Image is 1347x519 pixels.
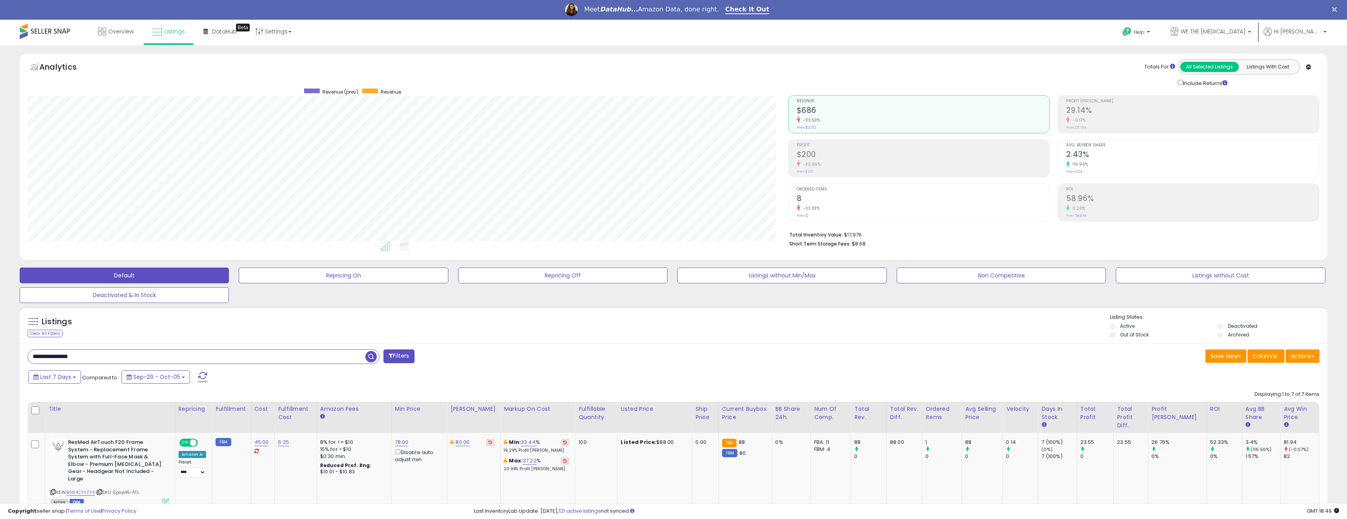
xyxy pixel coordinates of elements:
i: DataHub... [600,6,638,13]
div: Repricing [179,405,209,413]
button: Listings With Cost [1238,62,1297,72]
b: Short Term Storage Fees: [789,240,851,247]
th: The percentage added to the cost of goods (COGS) that forms the calculator for Min & Max prices. [501,402,575,433]
span: OFF [196,440,209,446]
img: 31etXIHL0iL._SL40_.jpg [50,439,66,454]
span: | SKU: Cpap45-ATL [96,489,139,495]
div: Ship Price [695,405,715,421]
a: B084CYYZYK [66,489,95,496]
div: 3.4% [1246,439,1280,446]
div: 7 (100%) [1041,453,1076,460]
small: (116.56%) [1251,446,1271,453]
span: Hi [PERSON_NAME] [1274,28,1321,35]
div: seller snap | | [8,508,136,515]
span: 80 [739,449,746,457]
div: 8% for <= $10 [320,439,385,446]
div: 52.33% [1210,439,1242,446]
h5: Listings [42,316,72,327]
span: Revenue (prev) [322,89,358,95]
div: Fulfillment [216,405,247,413]
div: Meet Amazon Data, done right. [584,6,719,13]
a: DataHub [197,20,243,43]
b: ResMed AirTouch F20 Frame System - Replacement Frame System with Full-Face Mask & Elbow - Premium... [68,439,164,484]
button: Repricing Off [458,268,667,283]
label: Active [1120,323,1135,329]
span: DataHub [212,28,237,35]
button: All Selected Listings [1180,62,1239,72]
b: Listed Price: [621,438,656,446]
span: Compared to: [82,374,118,381]
span: Ordered Items [797,187,1050,192]
small: Avg Win Price. [1284,421,1288,428]
div: Total Rev. Diff. [890,405,919,421]
button: Listings without Cost [1116,268,1325,283]
div: 82 [1284,453,1319,460]
div: Listed Price [621,405,689,413]
button: Save View [1205,349,1246,363]
a: WE THE [MEDICAL_DATA] [1165,20,1257,45]
span: 2025-10-14 18:49 GMT [1307,507,1339,515]
div: Min Price [395,405,444,413]
div: Amazon Fees [320,405,388,413]
b: Min: [509,438,521,446]
div: Total Rev. [854,405,883,421]
small: Prev: $1,032 [797,125,816,130]
a: 121 active listings [559,507,601,515]
a: 78.00 [395,438,409,446]
small: Prev: 1.12% [1066,169,1082,174]
small: Prev: 12 [797,213,809,218]
a: Settings [249,20,297,43]
div: 0 [854,453,886,460]
small: FBM [722,449,737,457]
span: WE THE [MEDICAL_DATA] [1181,28,1246,35]
button: Sep-29 - Oct-05 [122,370,190,384]
div: Current Buybox Price [722,405,769,421]
div: Include Returns [1172,78,1237,87]
div: 0.14 [1006,439,1038,446]
button: Filters [383,349,414,363]
div: $88.00 [621,439,686,446]
label: Archived [1228,331,1249,338]
div: Profit [PERSON_NAME] [1152,405,1203,421]
span: Columns [1253,352,1277,360]
i: Revert to store-level Max Markup [563,459,567,463]
div: Avg BB Share [1246,405,1277,421]
div: Num of Comp. [814,405,848,421]
button: Default [20,268,229,283]
span: $8.68 [852,240,866,247]
div: Fulfillment Cost [278,405,313,421]
a: Terms of Use [67,507,101,515]
button: Listings without Min/Max [677,268,886,283]
button: Deactivated & In Stock [20,287,229,303]
a: Listings [146,20,191,43]
div: Days In Stock [1041,405,1073,421]
button: Actions [1286,349,1319,363]
small: -33.53% [800,117,820,123]
div: Totals For [1144,63,1175,71]
div: Displaying 1 to 7 of 7 items [1255,391,1319,398]
b: Max: [509,457,523,464]
div: % [504,439,569,453]
div: Velocity [1006,405,1035,413]
b: Reduced Prof. Rng. [320,462,372,469]
a: Help [1116,21,1158,45]
small: -33.65% [800,161,821,167]
small: 0.20% [1070,205,1085,211]
button: Columns [1247,349,1284,363]
i: Get Help [1122,27,1132,37]
strong: Copyright [8,507,37,515]
h2: $200 [797,150,1050,161]
small: FBA [722,439,737,447]
a: 33.44 [521,438,536,446]
span: Sep-29 - Oct-05 [133,373,180,381]
div: 0% [1152,453,1207,460]
div: 23.55 [1080,439,1114,446]
div: Last InventoryLab Update: [DATE], not synced. [474,508,1339,515]
h2: 2.43% [1066,150,1319,161]
i: This overrides the store level Dynamic Max Price for this listing [450,440,453,445]
div: Clear All Filters [28,330,63,337]
span: Help [1134,29,1144,35]
label: Out of Stock [1120,331,1149,338]
div: 81.94 [1284,439,1319,446]
div: 88 [854,439,886,446]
